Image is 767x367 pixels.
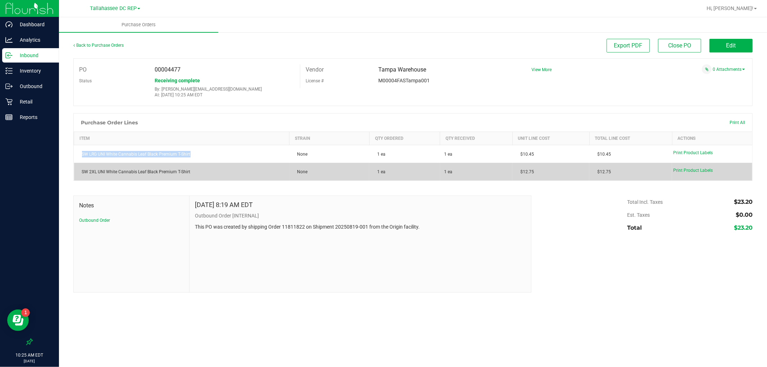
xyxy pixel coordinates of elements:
button: Close PO [658,39,701,52]
span: $10.45 [517,152,534,157]
p: Outbound [13,82,56,91]
label: PO [79,64,87,75]
span: Receiving complete [155,78,200,83]
a: 0 Attachments [713,67,745,72]
span: $23.20 [734,224,753,231]
span: Print Product Labels [673,150,713,155]
p: Inbound [13,51,56,60]
p: [DATE] [3,358,56,364]
th: Actions [672,132,752,145]
span: 1 ea [374,169,385,174]
span: Close PO [668,42,691,49]
span: 1 ea [444,169,453,175]
div: SW 2XL UNI White Cannabis Leaf Black Premium T-Shirt [78,169,285,175]
label: License # [306,75,324,86]
p: Outbound Order [INTERNAL] [195,212,526,220]
p: Reports [13,113,56,121]
th: Qty Received [440,132,512,145]
iframe: Resource center unread badge [21,308,30,317]
span: $23.20 [734,198,753,205]
p: At: [DATE] 10:25 AM EDT [155,92,295,97]
span: M00004FASTampa001 [378,78,430,83]
button: Edit [709,39,753,52]
th: Unit Line Cost [512,132,589,145]
inline-svg: Inventory [5,67,13,74]
p: Retail [13,97,56,106]
span: Edit [726,42,736,49]
a: Back to Purchase Orders [73,43,124,48]
a: View More [531,67,552,72]
span: Tampa Warehouse [378,66,426,73]
h4: [DATE] 8:19 AM EDT [195,201,253,208]
inline-svg: Dashboard [5,21,13,28]
p: Dashboard [13,20,56,29]
span: Total [627,224,642,231]
button: Outbound Order [79,217,110,224]
p: Analytics [13,36,56,44]
span: 1 ea [374,152,385,157]
p: This PO was created by shipping Order 11811822 on Shipment 20250819-001 from the Origin facility. [195,223,526,231]
span: Est. Taxes [627,212,650,218]
span: $0.00 [736,211,753,218]
p: Inventory [13,66,56,75]
th: Total Line Cost [589,132,672,145]
span: 1 ea [444,151,453,157]
p: By: [PERSON_NAME][EMAIL_ADDRESS][DOMAIN_NAME] [155,87,295,92]
span: None [294,169,308,174]
th: Qty Ordered [369,132,440,145]
th: Strain [289,132,370,145]
inline-svg: Inbound [5,52,13,59]
span: $12.75 [594,169,611,174]
span: Tallahassee DC REP [90,5,137,12]
div: SW LRG UNI White Cannabis Leaf Black Premium T-Shirt [78,151,285,157]
span: 00004477 [155,66,181,73]
span: Print Product Labels [673,168,713,173]
th: Item [74,132,289,145]
label: Status [79,75,92,86]
label: Pin the sidebar to full width on large screens [26,338,33,345]
span: Print All [730,120,745,125]
span: Total Incl. Taxes [627,199,663,205]
span: $12.75 [517,169,534,174]
span: Notes [79,201,184,210]
span: $10.45 [594,152,611,157]
iframe: Resource center [7,309,29,331]
button: Export PDF [607,39,650,52]
span: Hi, [PERSON_NAME]! [707,5,753,11]
a: Purchase Orders [59,17,218,32]
span: Purchase Orders [112,22,165,28]
p: 10:25 AM EDT [3,352,56,358]
inline-svg: Outbound [5,83,13,90]
label: Vendor [306,64,324,75]
inline-svg: Analytics [5,36,13,43]
inline-svg: Retail [5,98,13,105]
span: Attach a document [702,64,712,74]
span: None [294,152,308,157]
inline-svg: Reports [5,114,13,121]
h1: Purchase Order Lines [81,120,138,125]
span: Export PDF [614,42,643,49]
